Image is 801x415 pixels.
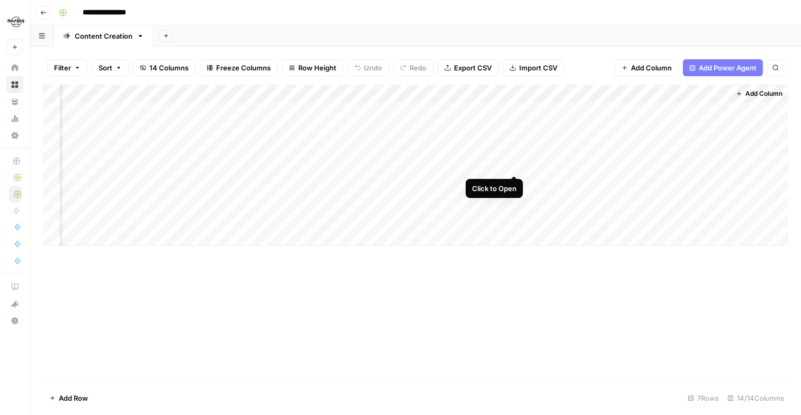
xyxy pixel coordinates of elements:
[47,59,87,76] button: Filter
[503,59,564,76] button: Import CSV
[7,296,23,312] div: What's new?
[683,59,763,76] button: Add Power Agent
[6,110,23,127] a: Usage
[92,59,129,76] button: Sort
[216,62,271,73] span: Freeze Columns
[282,59,343,76] button: Row Height
[631,62,672,73] span: Add Column
[745,89,782,98] span: Add Column
[6,76,23,93] a: Browse
[43,390,94,407] button: Add Row
[298,62,336,73] span: Row Height
[6,127,23,144] a: Settings
[519,62,557,73] span: Import CSV
[99,62,112,73] span: Sort
[364,62,382,73] span: Undo
[615,59,679,76] button: Add Column
[6,12,25,31] img: Hard Rock Digital Logo
[683,390,723,407] div: 7 Rows
[6,93,23,110] a: Your Data
[393,59,433,76] button: Redo
[732,87,787,101] button: Add Column
[6,312,23,329] button: Help + Support
[59,393,88,403] span: Add Row
[6,8,23,35] button: Workspace: Hard Rock Digital
[723,390,788,407] div: 14/14 Columns
[75,31,132,41] div: Content Creation
[54,25,153,47] a: Content Creation
[454,62,492,73] span: Export CSV
[6,295,23,312] button: What's new?
[472,183,517,194] div: Click to Open
[348,59,389,76] button: Undo
[410,62,426,73] span: Redo
[699,62,756,73] span: Add Power Agent
[200,59,278,76] button: Freeze Columns
[54,62,71,73] span: Filter
[149,62,189,73] span: 14 Columns
[6,59,23,76] a: Home
[133,59,195,76] button: 14 Columns
[6,278,23,295] a: AirOps Academy
[438,59,499,76] button: Export CSV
